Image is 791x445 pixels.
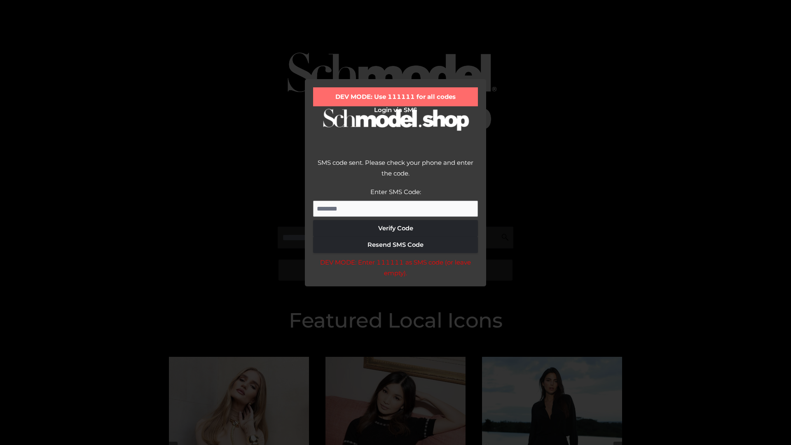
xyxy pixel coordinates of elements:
[370,188,421,196] label: Enter SMS Code:
[313,87,478,106] div: DEV MODE: Use 111111 for all codes
[313,106,478,114] h2: Login via SMS
[313,237,478,253] button: Resend SMS Code
[313,157,478,187] div: SMS code sent. Please check your phone and enter the code.
[313,257,478,278] div: DEV MODE: Enter 111111 as SMS code (or leave empty).
[313,220,478,237] button: Verify Code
